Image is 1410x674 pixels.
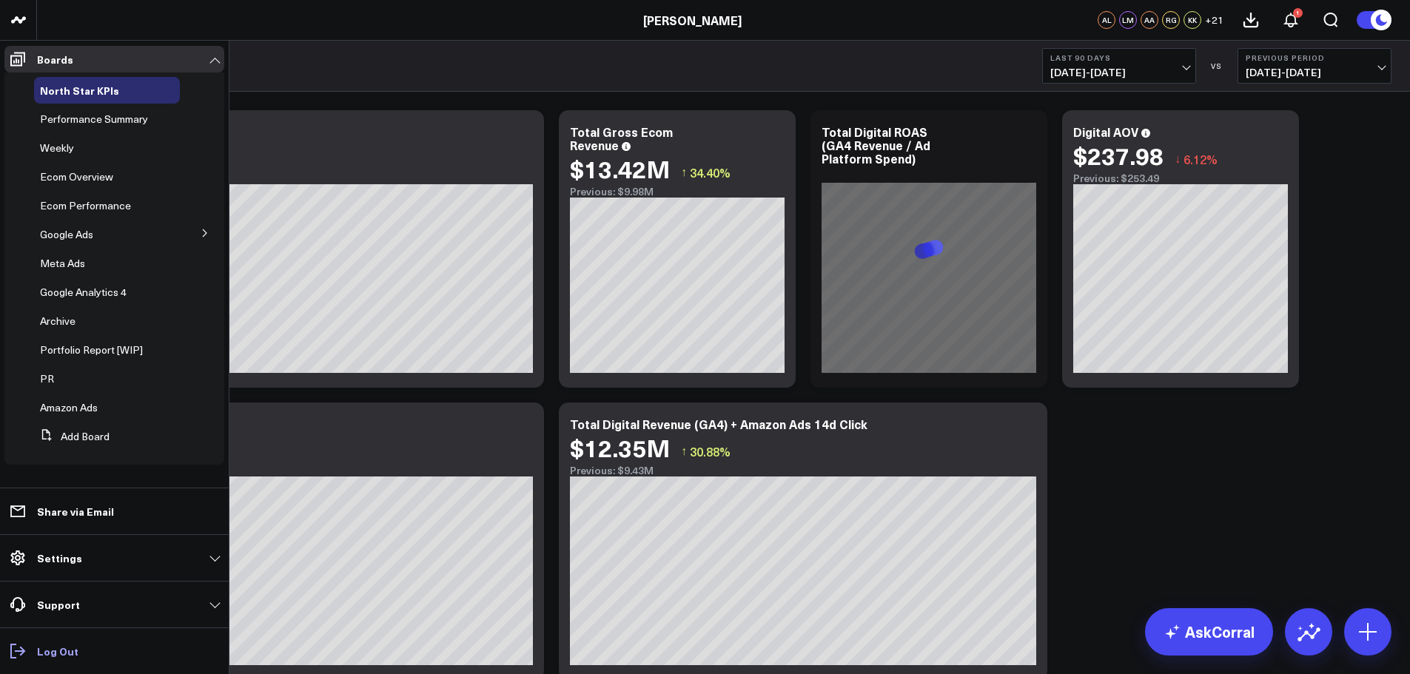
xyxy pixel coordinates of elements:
[1184,11,1201,29] div: KK
[1205,11,1223,29] button: +21
[40,286,127,298] a: Google Analytics 4
[40,141,74,155] span: Weekly
[40,229,93,240] a: Google Ads
[40,315,75,327] a: Archive
[40,314,75,328] span: Archive
[67,172,533,184] div: Previous: $2.64M
[40,227,93,241] span: Google Ads
[37,505,114,517] p: Share via Email
[681,163,687,182] span: ↑
[1293,8,1303,18] div: 1
[1246,67,1383,78] span: [DATE] - [DATE]
[40,198,131,212] span: Ecom Performance
[40,371,54,385] span: PR
[690,443,731,459] span: 30.88%
[1098,11,1115,29] div: AL
[570,434,670,461] div: $12.35M
[643,12,742,28] a: [PERSON_NAME]
[40,169,113,183] span: Ecom Overview
[1073,124,1138,140] div: Digital AOV
[1203,61,1230,70] div: VS
[1162,11,1180,29] div: RG
[37,599,80,610] p: Support
[1042,48,1196,84] button: Last 90 Days[DATE]-[DATE]
[570,465,1036,476] div: Previous: $9.43M
[1246,53,1383,62] b: Previous Period
[4,638,224,664] a: Log Out
[40,373,54,385] a: PR
[1141,11,1158,29] div: AA
[40,343,143,357] span: Portfolio Report [WIP]
[40,112,148,126] span: Performance Summary
[37,645,78,657] p: Log Out
[1238,48,1391,84] button: Previous Period[DATE]-[DATE]
[681,442,687,461] span: ↑
[570,124,673,153] div: Total Gross Ecom Revenue
[67,465,533,476] div: Previous: 2.45M
[1175,149,1181,169] span: ↓
[1184,151,1218,167] span: 6.12%
[40,400,98,414] span: Amazon Ads
[690,164,731,181] span: 34.40%
[1050,67,1188,78] span: [DATE] - [DATE]
[1145,608,1273,656] a: AskCorral
[1073,142,1164,169] div: $237.98
[1205,15,1223,25] span: + 21
[40,200,131,212] a: Ecom Performance
[40,142,74,154] a: Weekly
[40,344,143,356] a: Portfolio Report [WIP]
[40,83,119,98] span: North Star KPIs
[570,416,867,432] div: Total Digital Revenue (GA4) + Amazon Ads 14d Click
[40,285,127,299] span: Google Analytics 4
[40,171,113,183] a: Ecom Overview
[570,155,670,182] div: $13.42M
[1119,11,1137,29] div: LM
[40,402,98,414] a: Amazon Ads
[40,257,85,269] a: Meta Ads
[822,124,930,166] div: Total Digital ROAS (GA4 Revenue / Ad Platform Spend)
[40,113,148,125] a: Performance Summary
[37,53,73,65] p: Boards
[37,552,82,564] p: Settings
[40,256,85,270] span: Meta Ads
[1073,172,1288,184] div: Previous: $253.49
[1050,53,1188,62] b: Last 90 Days
[40,84,119,96] a: North Star KPIs
[570,186,785,198] div: Previous: $9.98M
[34,423,110,450] button: Add Board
